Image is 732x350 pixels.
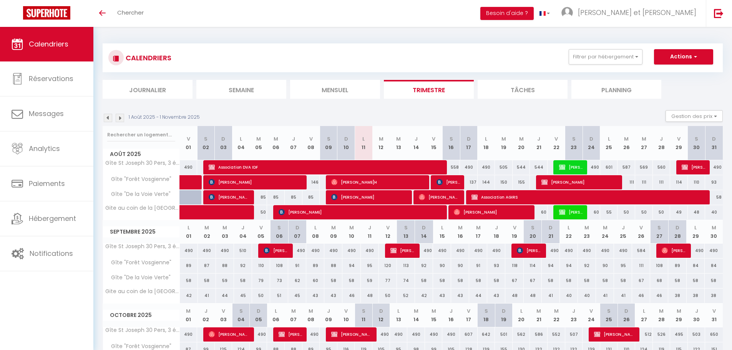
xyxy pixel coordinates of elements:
[495,224,498,231] abbr: J
[397,220,415,244] th: 13
[478,160,495,174] div: 490
[614,259,632,273] div: 95
[537,135,540,143] abbr: J
[306,274,324,288] div: 60
[342,274,360,288] div: 58
[404,224,408,231] abbr: S
[635,160,653,174] div: 569
[285,126,302,160] th: 07
[368,224,371,231] abbr: J
[487,259,505,273] div: 93
[687,244,705,258] div: 490
[596,274,614,288] div: 58
[687,259,705,273] div: 84
[560,274,578,288] div: 58
[554,135,558,143] abbr: V
[614,244,632,258] div: 490
[478,80,568,99] li: Tâches
[513,160,530,174] div: 544
[469,244,487,258] div: 490
[584,224,589,231] abbr: M
[705,205,723,219] div: 40
[687,220,705,244] th: 29
[687,274,705,288] div: 58
[531,224,534,231] abbr: S
[290,80,380,99] li: Mensuel
[324,259,342,273] div: 88
[222,224,227,231] abbr: M
[180,274,198,288] div: 58
[712,224,716,231] abbr: M
[480,7,534,20] button: Besoin d'aide ?
[571,80,661,99] li: Planning
[682,160,705,174] span: [PERSON_NAME]
[467,135,471,143] abbr: D
[407,126,425,160] th: 14
[660,135,663,143] abbr: J
[362,135,365,143] abbr: L
[288,244,306,258] div: 490
[29,179,65,188] span: Paiements
[295,224,299,231] abbr: D
[288,274,306,288] div: 62
[583,160,600,174] div: 490
[270,220,288,244] th: 06
[617,175,635,189] div: 111
[688,126,705,160] th: 30
[396,135,401,143] abbr: M
[653,160,671,174] div: 560
[632,244,650,258] div: 584
[513,175,530,189] div: 155
[232,126,250,160] th: 04
[306,259,324,273] div: 89
[187,135,190,143] abbr: V
[107,128,175,142] input: Rechercher un logement...
[654,49,713,65] button: Actions
[415,259,433,273] div: 92
[355,126,372,160] th: 11
[361,220,379,244] th: 11
[705,175,723,189] div: 93
[277,224,281,231] abbr: S
[670,175,688,189] div: 114
[259,224,263,231] abbr: V
[524,259,542,273] div: 114
[104,160,181,166] span: Gîte St Joseph 30 Pers, 3 épis, 7 CH, 7 SDB
[267,190,285,204] div: 85
[688,175,705,189] div: 110
[670,205,688,219] div: 49
[104,274,173,282] span: Gîte "De la Voie Verte"
[560,244,578,258] div: 490
[331,190,408,204] span: [PERSON_NAME]
[215,126,232,160] th: 03
[578,244,596,258] div: 490
[279,327,302,342] span: [PERSON_NAME] CFDT Education Formation Recherche Publiques [GEOGRAPHIC_DATA]
[596,220,614,244] th: 24
[530,160,548,174] div: 544
[542,244,560,258] div: 490
[103,226,179,237] span: Septembre 2025
[124,49,171,66] h3: CALENDRIERS
[221,135,225,143] abbr: D
[505,274,523,288] div: 67
[432,135,435,143] abbr: V
[209,160,444,174] span: Association DVA IDF
[478,175,495,189] div: 144
[487,274,505,288] div: 58
[372,126,390,160] th: 12
[331,224,336,231] abbr: M
[705,244,723,258] div: 490
[390,243,414,258] span: [PERSON_NAME]
[433,220,451,244] th: 15
[216,274,234,288] div: 59
[379,220,397,244] th: 12
[460,175,478,189] div: 137
[714,8,724,18] img: logout
[302,175,320,189] div: 146
[324,220,342,244] th: 09
[632,274,650,288] div: 67
[234,274,252,288] div: 58
[30,249,73,258] span: Notifications
[104,190,173,199] span: Gîte "De la Voie Verte"
[306,244,324,258] div: 490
